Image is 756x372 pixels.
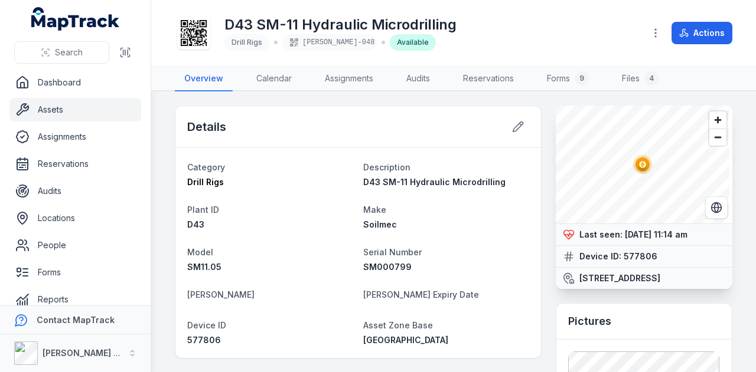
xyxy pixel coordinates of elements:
[579,251,621,262] strong: Device ID:
[612,67,668,91] a: Files4
[55,47,83,58] span: Search
[9,206,141,230] a: Locations
[232,38,262,47] span: Drill Rigs
[709,111,726,129] button: Zoom in
[224,15,457,34] h1: D43 SM-11 Hydraulic Microdrilling
[31,7,120,31] a: MapTrack
[579,272,660,284] strong: [STREET_ADDRESS]
[363,289,479,299] span: [PERSON_NAME] Expiry Date
[9,233,141,257] a: People
[537,67,598,91] a: Forms9
[363,320,433,330] span: Asset Zone Base
[454,67,523,91] a: Reservations
[187,177,224,187] span: Drill Rigs
[187,262,221,272] span: SM11.05
[363,335,448,345] span: [GEOGRAPHIC_DATA]
[9,179,141,203] a: Audits
[363,262,412,272] span: SM000799
[644,71,659,85] div: 4
[187,118,226,135] h2: Details
[705,196,728,219] button: Switch to Satellite View
[9,125,141,149] a: Assignments
[624,251,657,262] strong: 577806
[43,348,139,358] strong: [PERSON_NAME] Group
[9,288,141,311] a: Reports
[187,247,213,257] span: Model
[187,320,226,330] span: Device ID
[9,71,141,94] a: Dashboard
[556,106,729,223] canvas: Map
[625,229,687,239] time: 08/09/2025, 11:14:59 am
[363,162,410,172] span: Description
[579,229,623,241] strong: Last seen:
[363,247,422,257] span: Serial Number
[390,34,436,51] div: Available
[625,229,687,239] span: [DATE] 11:14 am
[315,67,383,91] a: Assignments
[9,152,141,176] a: Reservations
[9,98,141,121] a: Assets
[397,67,439,91] a: Audits
[363,205,386,215] span: Make
[247,67,301,91] a: Calendar
[282,34,377,51] div: [PERSON_NAME]-048
[37,315,115,325] strong: Contact MapTrack
[9,261,141,284] a: Forms
[187,289,255,299] span: [PERSON_NAME]
[709,129,726,146] button: Zoom out
[363,177,506,187] span: D43 SM-11 Hydraulic Microdrilling
[14,41,109,64] button: Search
[187,335,221,345] span: 577806
[187,162,225,172] span: Category
[672,22,732,44] button: Actions
[175,67,233,91] a: Overview
[187,219,204,229] span: D43
[568,313,611,330] h3: Pictures
[575,71,589,85] div: 9
[363,219,397,229] span: Soilmec
[187,205,219,215] span: Plant ID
